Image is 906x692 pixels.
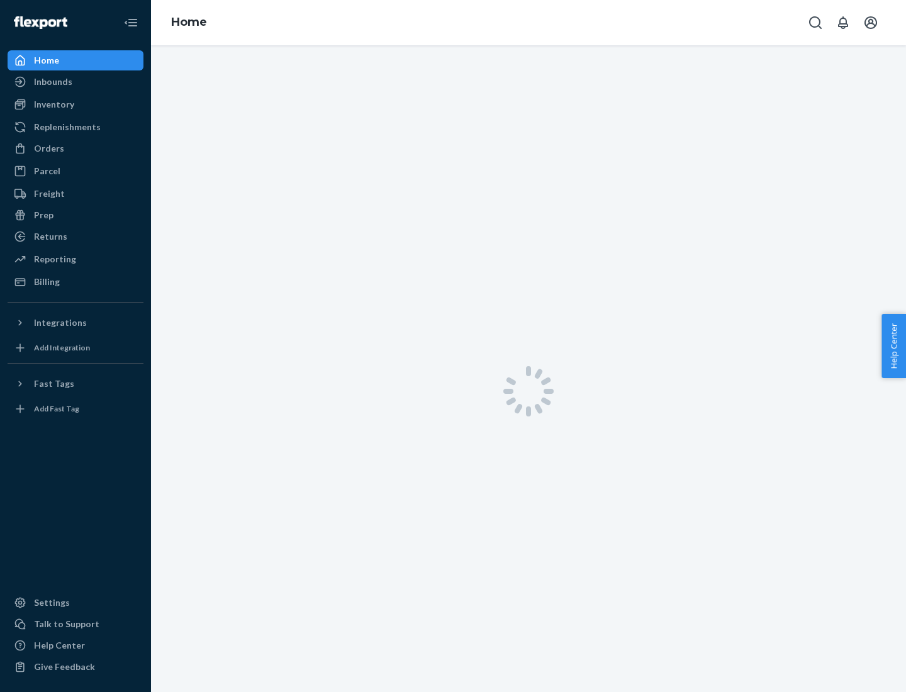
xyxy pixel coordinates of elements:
button: Give Feedback [8,657,143,677]
div: Reporting [34,253,76,265]
a: Parcel [8,161,143,181]
a: Inventory [8,94,143,114]
a: Returns [8,226,143,247]
a: Help Center [8,635,143,656]
div: Fast Tags [34,377,74,390]
div: Prep [34,209,53,221]
a: Freight [8,184,143,204]
div: Returns [34,230,67,243]
div: Inbounds [34,75,72,88]
button: Open account menu [858,10,883,35]
div: Settings [34,596,70,609]
button: Open notifications [830,10,856,35]
button: Help Center [881,314,906,378]
div: Talk to Support [34,618,99,630]
button: Integrations [8,313,143,333]
div: Inventory [34,98,74,111]
button: Close Navigation [118,10,143,35]
a: Talk to Support [8,614,143,634]
a: Home [8,50,143,70]
div: Home [34,54,59,67]
div: Give Feedback [34,661,95,673]
div: Replenishments [34,121,101,133]
div: Add Integration [34,342,90,353]
a: Add Integration [8,338,143,358]
a: Inbounds [8,72,143,92]
a: Orders [8,138,143,159]
a: Prep [8,205,143,225]
div: Orders [34,142,64,155]
ol: breadcrumbs [161,4,217,41]
a: Billing [8,272,143,292]
div: Integrations [34,316,87,329]
div: Add Fast Tag [34,403,79,414]
div: Billing [34,276,60,288]
button: Fast Tags [8,374,143,394]
div: Parcel [34,165,60,177]
a: Add Fast Tag [8,399,143,419]
img: Flexport logo [14,16,67,29]
a: Home [171,15,207,29]
div: Help Center [34,639,85,652]
button: Open Search Box [803,10,828,35]
a: Replenishments [8,117,143,137]
a: Settings [8,593,143,613]
a: Reporting [8,249,143,269]
div: Freight [34,187,65,200]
